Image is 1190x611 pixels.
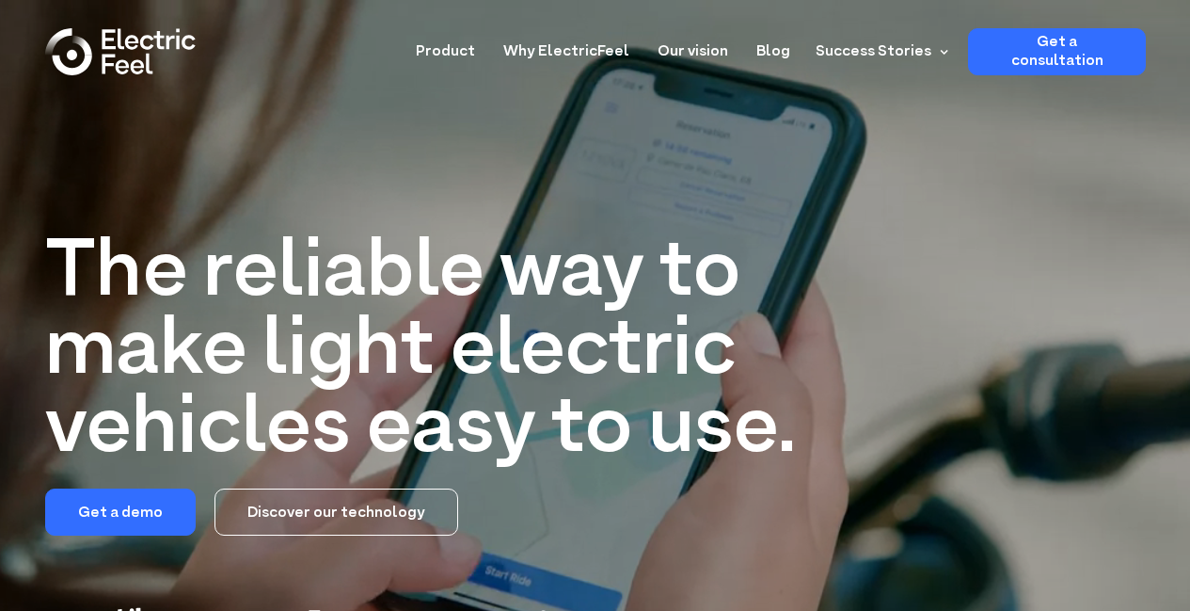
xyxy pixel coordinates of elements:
[71,74,162,110] input: Submit
[45,489,196,536] a: Get a demo
[968,28,1146,75] a: Get a consultation
[1066,487,1164,585] iframe: Chatbot
[756,28,790,63] a: Blog
[214,489,458,536] a: Discover our technology
[416,28,475,63] a: Product
[804,28,954,75] div: Success Stories
[45,235,830,470] h1: The reliable way to make light electric vehicles easy to use.
[503,28,629,63] a: Why ElectricFeel
[658,28,728,63] a: Our vision
[816,40,931,63] div: Success Stories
